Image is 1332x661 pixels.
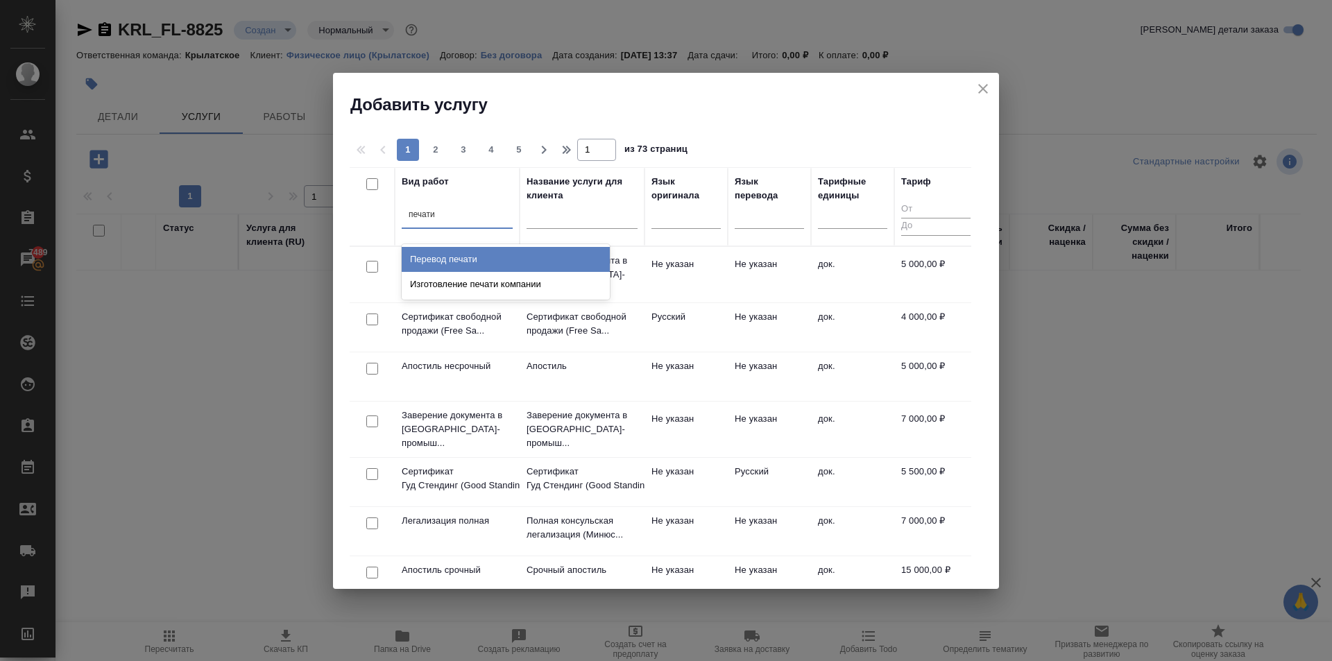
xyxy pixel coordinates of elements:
[644,352,728,401] td: Не указан
[402,272,610,297] div: Изготовление печати компании
[527,514,638,542] p: Полная консульская легализация (Минюс...
[894,458,977,506] td: 5 500,00 ₽
[894,556,977,605] td: 15 000,00 ₽
[894,250,977,299] td: 5 000,00 ₽
[728,352,811,401] td: Не указан
[644,507,728,556] td: Не указан
[728,556,811,605] td: Не указан
[973,78,993,99] button: close
[527,359,638,373] p: Апостиль
[894,303,977,352] td: 4 000,00 ₽
[818,175,887,203] div: Тарифные единицы
[644,458,728,506] td: Не указан
[811,352,894,401] td: док.
[811,250,894,299] td: док.
[651,175,721,203] div: Язык оригинала
[402,514,513,528] p: Легализация полная
[402,359,513,373] p: Апостиль несрочный
[728,507,811,556] td: Не указан
[508,139,530,161] button: 5
[811,507,894,556] td: док.
[901,201,971,218] input: От
[452,143,475,157] span: 3
[894,507,977,556] td: 7 000,00 ₽
[508,143,530,157] span: 5
[811,405,894,454] td: док.
[894,352,977,401] td: 5 000,00 ₽
[425,139,447,161] button: 2
[425,143,447,157] span: 2
[480,139,502,161] button: 4
[894,405,977,454] td: 7 000,00 ₽
[735,175,804,203] div: Язык перевода
[527,310,638,338] p: Сертификат свободной продажи (Free Sa...
[402,247,610,272] div: Перевод печати
[452,139,475,161] button: 3
[644,556,728,605] td: Не указан
[402,465,513,492] p: Сертификат Гуд Стендинг (Good Standin...
[644,250,728,299] td: Не указан
[728,405,811,454] td: Не указан
[728,250,811,299] td: Не указан
[644,303,728,352] td: Русский
[811,303,894,352] td: док.
[901,218,971,235] input: До
[402,310,513,338] p: Сертификат свободной продажи (Free Sa...
[480,143,502,157] span: 4
[624,141,688,161] span: из 73 страниц
[728,303,811,352] td: Не указан
[644,405,728,454] td: Не указан
[350,94,999,116] h2: Добавить услугу
[811,556,894,605] td: док.
[527,563,638,577] p: Срочный апостиль
[402,409,513,450] p: Заверение документа в [GEOGRAPHIC_DATA]-промыш...
[402,563,513,577] p: Апостиль срочный
[527,409,638,450] p: Заверение документа в [GEOGRAPHIC_DATA]-промыш...
[728,458,811,506] td: Русский
[527,175,638,203] div: Название услуги для клиента
[402,175,449,189] div: Вид работ
[901,175,931,189] div: Тариф
[527,465,638,492] p: Сертификат Гуд Стендинг (Good Standin...
[811,458,894,506] td: док.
